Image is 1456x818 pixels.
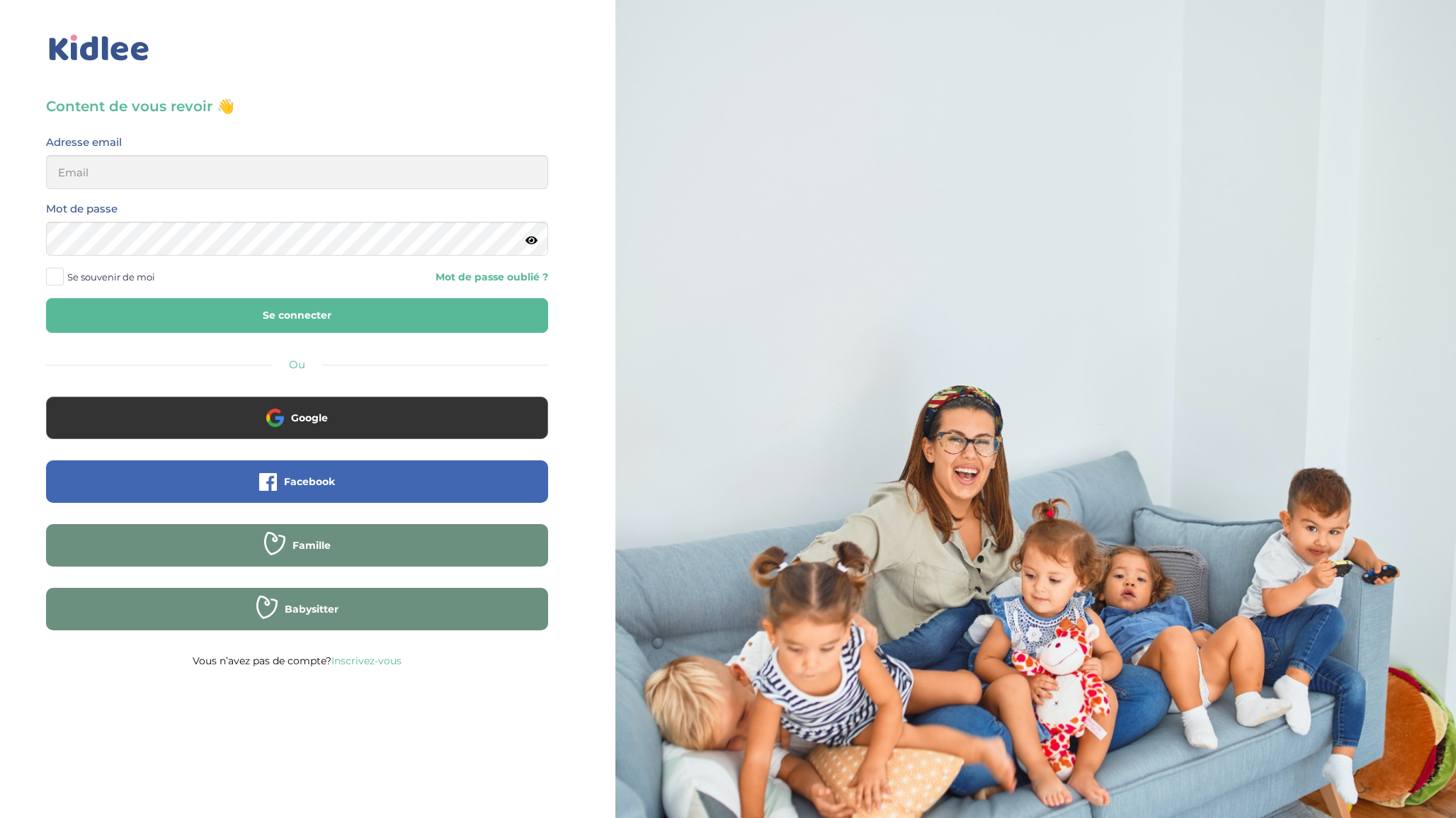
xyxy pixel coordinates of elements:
[331,654,402,667] a: Inscrivez-vous
[46,421,548,434] a: Google
[308,271,549,284] a: Mot de passe oublié ?
[46,460,548,503] button: Facebook
[46,96,548,116] h3: Content de vous revoir 👋
[46,588,548,630] button: Babysitter
[46,548,548,562] a: Famille
[46,484,548,498] a: Facebook
[46,652,548,670] p: Vous n’avez pas de compte?
[46,155,548,189] input: Email
[292,538,331,552] span: Famille
[46,298,548,333] button: Se connecter
[259,473,277,491] img: facebook.png
[46,524,548,567] button: Famille
[46,200,118,218] label: Mot de passe
[67,268,155,286] span: Se souvenir de moi
[46,397,548,439] button: Google
[46,612,548,625] a: Babysitter
[284,475,335,489] span: Facebook
[291,411,328,425] span: Google
[285,602,339,616] span: Babysitter
[289,358,305,371] span: Ou
[46,133,122,152] label: Adresse email
[266,409,284,426] img: google.png
[46,32,152,64] img: logo_kidlee_bleu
